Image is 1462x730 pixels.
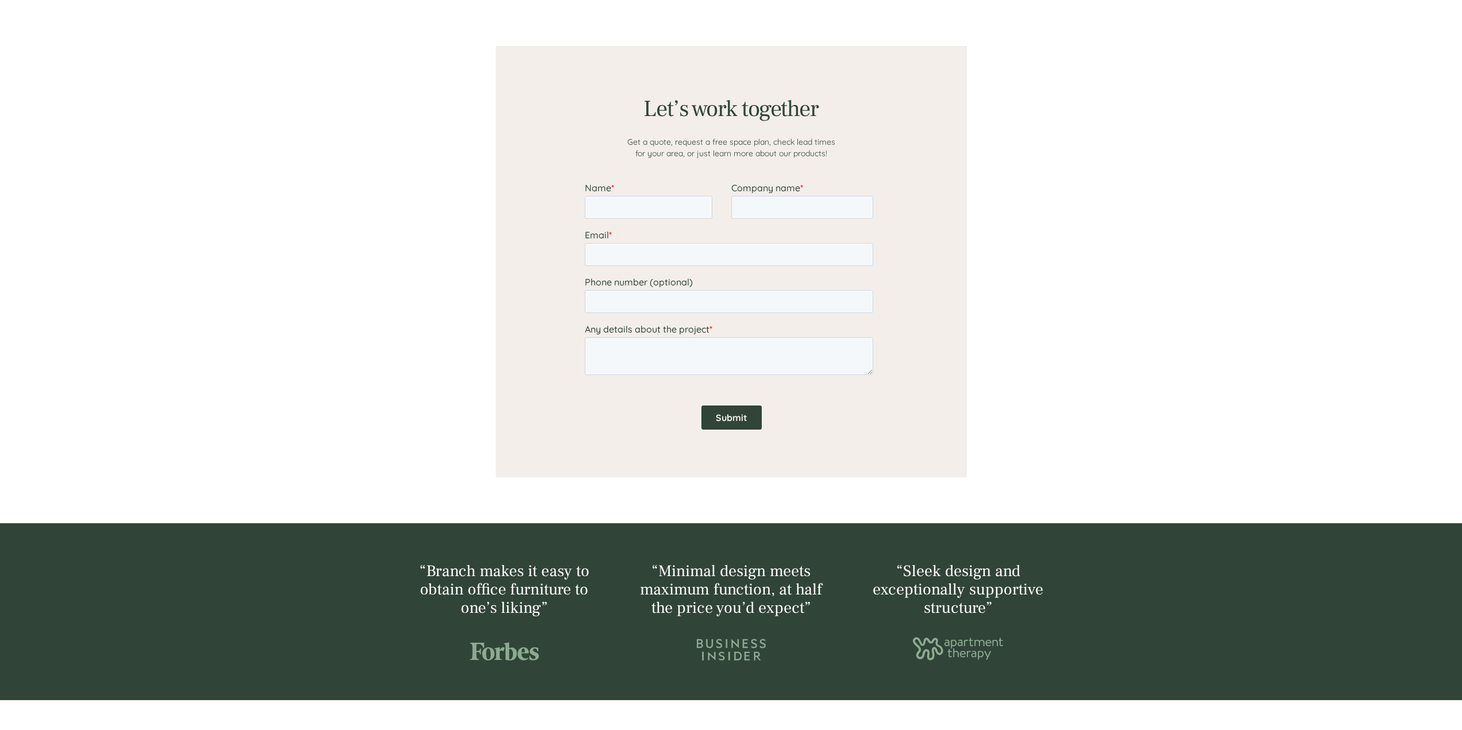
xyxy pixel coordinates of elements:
span: “Minimal design meets maximum function, at half the price you’d expect” [640,561,822,618]
span: Let’s work together [643,94,818,123]
span: “Sleek design and exceptionally supportive structure” [873,561,1043,618]
span: Get a quote, request a free space plan, check lead times for your area, or just learn more about ... [627,137,835,159]
span: “Branch makes it easy to obtain office furniture to one’s liking” [419,561,589,618]
iframe: Form 0 [585,182,878,439]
